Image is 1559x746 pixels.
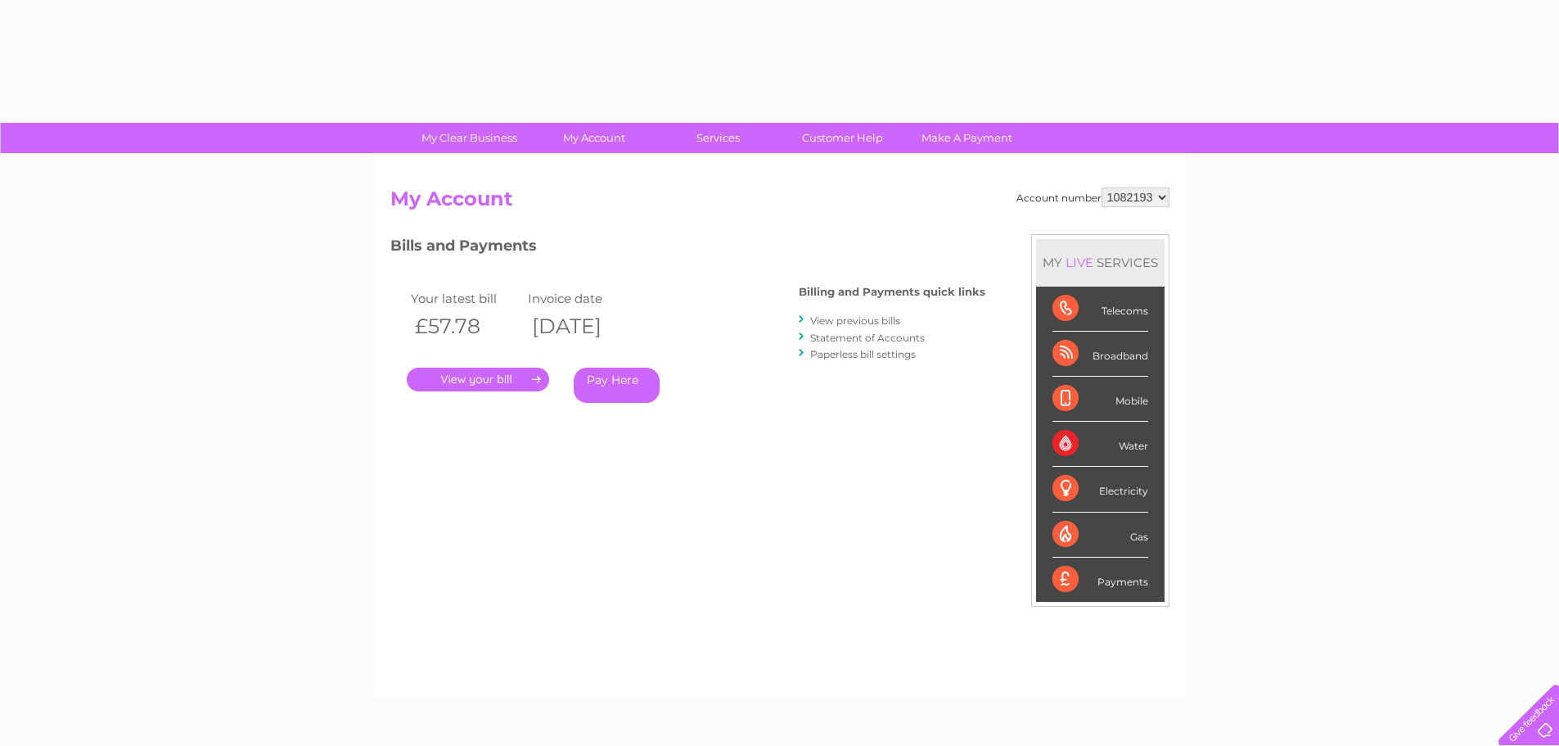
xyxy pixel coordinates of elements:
h3: Bills and Payments [390,234,985,263]
a: My Clear Business [402,123,537,153]
a: Customer Help [775,123,910,153]
div: Gas [1052,513,1148,558]
th: £57.78 [407,310,525,343]
td: Your latest bill [407,287,525,310]
div: Telecoms [1052,287,1148,332]
a: My Account [526,123,661,153]
div: Account number [1016,188,1169,207]
a: Statement of Accounts [810,332,925,344]
div: Electricity [1052,467,1148,512]
div: LIVE [1062,255,1097,270]
div: Mobile [1052,377,1148,422]
h2: My Account [390,188,1169,219]
div: Broadband [1052,332,1148,377]
a: Pay Here [574,368,660,403]
h4: Billing and Payments quick links [799,286,985,298]
div: Payments [1052,558,1148,602]
div: MY SERVICES [1036,239,1165,286]
td: Invoice date [524,287,642,310]
a: Paperless bill settings [810,348,916,360]
a: . [407,368,549,391]
div: Water [1052,422,1148,467]
a: View previous bills [810,314,900,327]
a: Services [651,123,786,153]
th: [DATE] [524,310,642,343]
a: Make A Payment [899,123,1034,153]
